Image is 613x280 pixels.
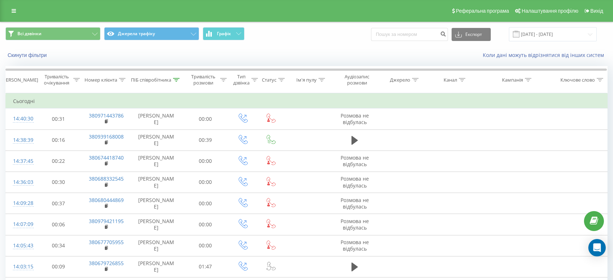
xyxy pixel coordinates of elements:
[522,8,578,14] span: Налаштування профілю
[182,151,229,172] td: 00:00
[13,260,28,274] div: 14:03:15
[13,154,28,168] div: 14:37:45
[341,218,369,231] span: Розмова не відбулась
[89,175,124,182] a: 380688332545
[130,108,182,129] td: [PERSON_NAME]
[262,77,276,83] div: Статус
[89,218,124,225] a: 380979421195
[483,52,608,58] a: Коли дані можуть відрізнятися вiд інших систем
[591,8,603,14] span: Вихід
[104,27,199,40] button: Джерела трафіку
[89,239,124,246] a: 380677705955
[130,172,182,193] td: [PERSON_NAME]
[182,256,229,277] td: 01:47
[35,129,82,151] td: 00:16
[130,129,182,151] td: [PERSON_NAME]
[182,129,229,151] td: 00:39
[182,235,229,256] td: 00:00
[13,196,28,210] div: 14:09:28
[371,28,448,41] input: Пошук за номером
[341,175,369,189] span: Розмова не відбулась
[13,239,28,253] div: 14:05:43
[5,52,50,58] button: Скинути фільтри
[6,94,608,108] td: Сьогодні
[13,217,28,231] div: 14:07:09
[456,8,509,14] span: Реферальна програма
[35,108,82,129] td: 00:31
[203,27,244,40] button: Графік
[182,214,229,235] td: 00:00
[13,133,28,147] div: 14:38:39
[13,112,28,126] div: 14:40:30
[130,193,182,214] td: [PERSON_NAME]
[452,28,491,41] button: Експорт
[217,31,231,36] span: Графік
[89,260,124,267] a: 380679726855
[5,27,100,40] button: Всі дзвінки
[85,77,117,83] div: Номер клієнта
[35,214,82,235] td: 00:06
[130,256,182,277] td: [PERSON_NAME]
[89,133,124,140] a: 380939168008
[560,77,595,83] div: Ключове слово
[182,172,229,193] td: 00:00
[390,77,410,83] div: Джерело
[131,77,171,83] div: ПІБ співробітника
[35,235,82,256] td: 00:34
[42,74,71,86] div: Тривалість очікування
[182,193,229,214] td: 00:00
[341,154,369,168] span: Розмова не відбулась
[13,175,28,189] div: 14:36:03
[341,197,369,210] span: Розмова не відбулась
[296,77,317,83] div: Ім'я пулу
[130,214,182,235] td: [PERSON_NAME]
[502,77,523,83] div: Кампанія
[89,112,124,119] a: 380971443786
[35,256,82,277] td: 00:09
[182,108,229,129] td: 00:00
[444,77,457,83] div: Канал
[89,197,124,203] a: 380680444869
[17,31,41,37] span: Всі дзвінки
[339,74,375,86] div: Аудіозапис розмови
[341,112,369,125] span: Розмова не відбулась
[588,239,606,256] div: Open Intercom Messenger
[130,235,182,256] td: [PERSON_NAME]
[130,151,182,172] td: [PERSON_NAME]
[341,239,369,252] span: Розмова не відбулась
[233,74,250,86] div: Тип дзвінка
[35,193,82,214] td: 00:37
[89,154,124,161] a: 380674418740
[1,77,38,83] div: [PERSON_NAME]
[35,172,82,193] td: 00:30
[35,151,82,172] td: 00:22
[189,74,218,86] div: Тривалість розмови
